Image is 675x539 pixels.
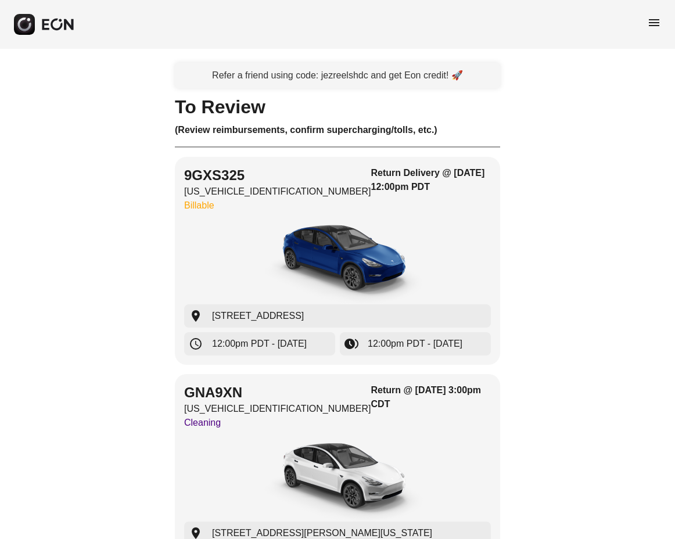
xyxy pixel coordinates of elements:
h3: Return Delivery @ [DATE] 12:00pm PDT [371,166,491,194]
h2: 9GXS325 [184,166,371,185]
p: [US_VEHICLE_IDENTIFICATION_NUMBER] [184,402,371,416]
button: 9GXS325[US_VEHICLE_IDENTIFICATION_NUMBER]BillableReturn Delivery @ [DATE] 12:00pm PDTcar[STREET_A... [175,157,500,365]
a: Refer a friend using code: jezreelshdc and get Eon credit! 🚀 [175,63,500,88]
span: browse_gallery [344,337,358,351]
span: 12:00pm PDT - [DATE] [212,337,307,351]
img: car [250,217,425,304]
span: 12:00pm PDT - [DATE] [368,337,462,351]
span: location_on [189,309,203,323]
h3: Return @ [DATE] 3:00pm CDT [371,383,491,411]
h3: (Review reimbursements, confirm supercharging/tolls, etc.) [175,123,500,137]
span: menu [647,16,661,30]
img: car [250,434,425,522]
p: Billable [184,199,371,213]
span: schedule [189,337,203,351]
h2: GNA9XN [184,383,371,402]
span: [STREET_ADDRESS] [212,309,304,323]
p: Cleaning [184,416,371,430]
p: [US_VEHICLE_IDENTIFICATION_NUMBER] [184,185,371,199]
h1: To Review [175,100,500,114]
